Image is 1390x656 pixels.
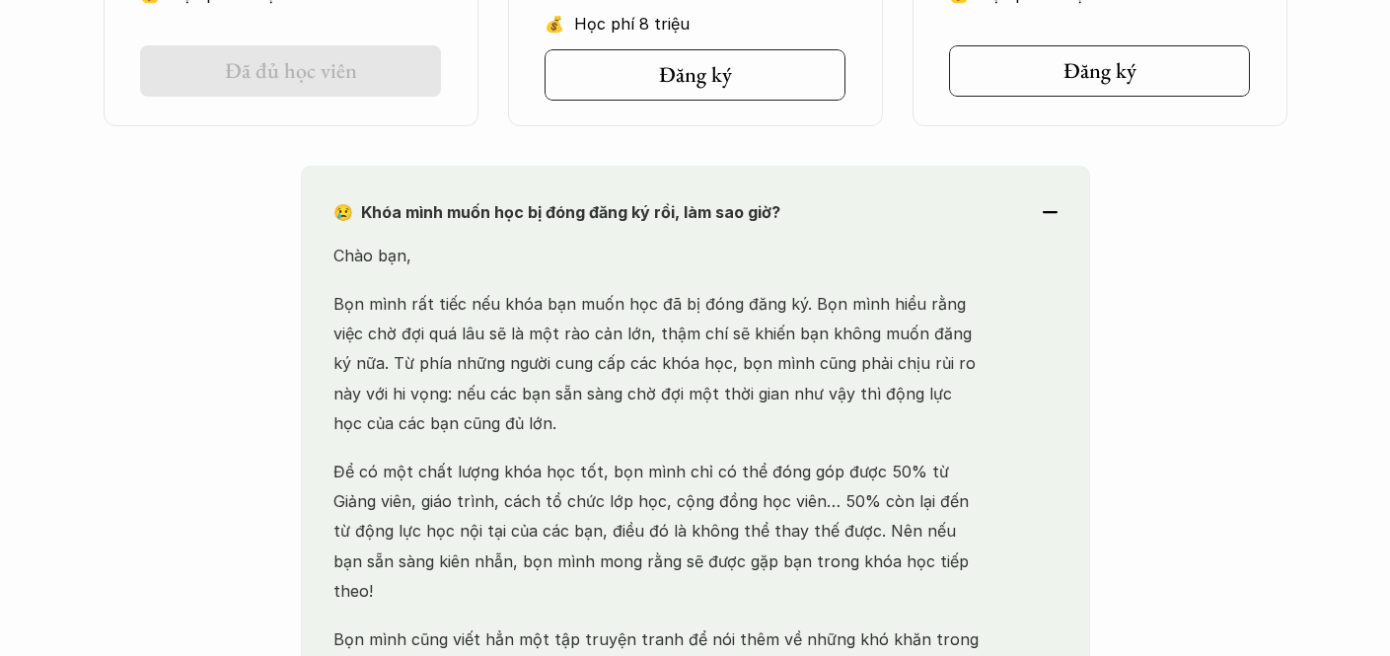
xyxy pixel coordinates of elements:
[574,9,845,38] p: Học phí 8 triệu
[225,58,357,84] h5: Đã đủ học viên
[545,49,845,101] a: Đăng ký
[333,289,986,439] p: Bọn mình rất tiếc nếu khóa bạn muốn học đã bị đóng đăng ký. Bọn mình hiểu rằng việc chờ đợi quá l...
[333,241,986,270] p: Chào bạn,
[949,45,1250,97] a: Đăng ký
[333,457,986,607] p: Để có một chất lượng khóa học tốt, bọn mình chỉ có thể đóng góp được 50% từ Giảng viên, giáo trìn...
[659,62,732,88] h5: Đăng ký
[333,202,780,222] strong: 😢 Khóa mình muốn học bị đóng đăng ký rồi, làm sao giờ?
[545,9,564,38] p: 💰
[1063,58,1136,84] h5: Đăng ký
